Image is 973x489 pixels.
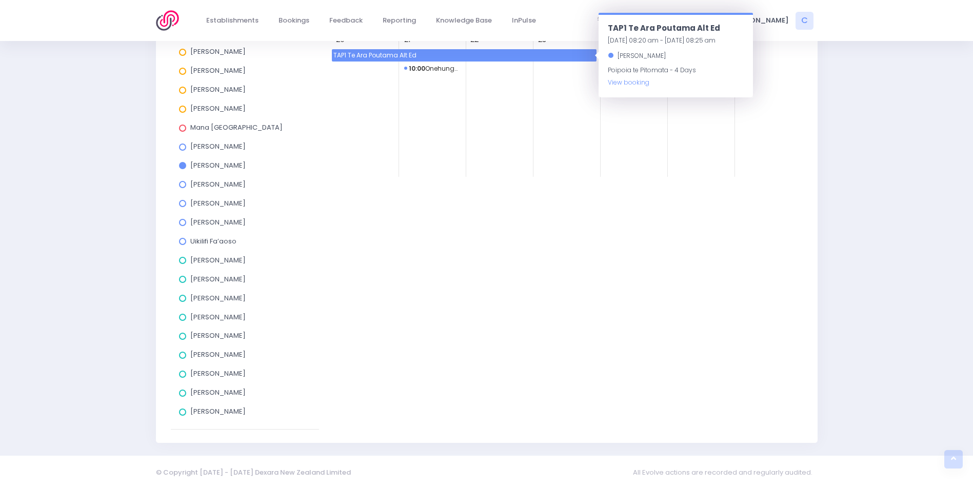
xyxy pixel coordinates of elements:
[190,47,246,56] span: [PERSON_NAME]
[512,15,536,26] span: InPulse
[190,198,246,208] span: [PERSON_NAME]
[206,15,259,26] span: Establishments
[633,462,818,482] span: All Evolve actions are recorded and regularly audited.
[190,160,246,170] span: [PERSON_NAME]
[156,467,351,477] span: © Copyright [DATE] - [DATE] Dexara New Zealand Limited
[428,11,501,31] a: Knowledge Base
[383,15,416,26] span: Reporting
[190,350,246,359] span: [PERSON_NAME]
[190,388,246,397] span: [PERSON_NAME]
[618,51,666,60] span: [PERSON_NAME]
[190,179,246,189] span: [PERSON_NAME]
[332,49,597,62] span: TAP1 Te Ara Poutama Alt Ed
[796,12,813,30] span: C
[190,66,246,75] span: [PERSON_NAME]
[279,15,309,26] span: Bookings
[190,123,283,132] span: Mana [GEOGRAPHIC_DATA]
[190,255,246,265] span: [PERSON_NAME]
[608,66,696,87] span: Poipoia te Pitomata - 4 Days
[374,11,425,31] a: Reporting
[190,104,246,113] span: [PERSON_NAME]
[190,406,246,416] span: [PERSON_NAME]
[198,11,267,31] a: Establishments
[190,369,246,378] span: [PERSON_NAME]
[190,293,246,303] span: [PERSON_NAME]
[608,34,744,47] div: [DATE] 08:20 am - [DATE] 08:25 am
[270,11,318,31] a: Bookings
[608,23,720,33] span: TAP1 Te Ara Poutama Alt Ed
[156,10,185,31] img: Logo
[329,15,363,26] span: Feedback
[409,64,425,73] strong: 10:00
[190,217,246,227] span: [PERSON_NAME]
[504,11,545,31] a: InPulse
[608,78,649,87] a: View booking
[190,141,246,151] span: [PERSON_NAME]
[190,312,246,322] span: [PERSON_NAME]
[190,236,236,246] span: Uikilifi Fa’aoso
[190,274,246,284] span: [PERSON_NAME]
[436,15,492,26] span: Knowledge Base
[190,331,246,340] span: [PERSON_NAME]
[404,63,461,75] span: Onehunga Playcentre
[190,85,246,94] span: [PERSON_NAME]
[321,11,371,31] a: Feedback
[729,15,789,26] span: [PERSON_NAME]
